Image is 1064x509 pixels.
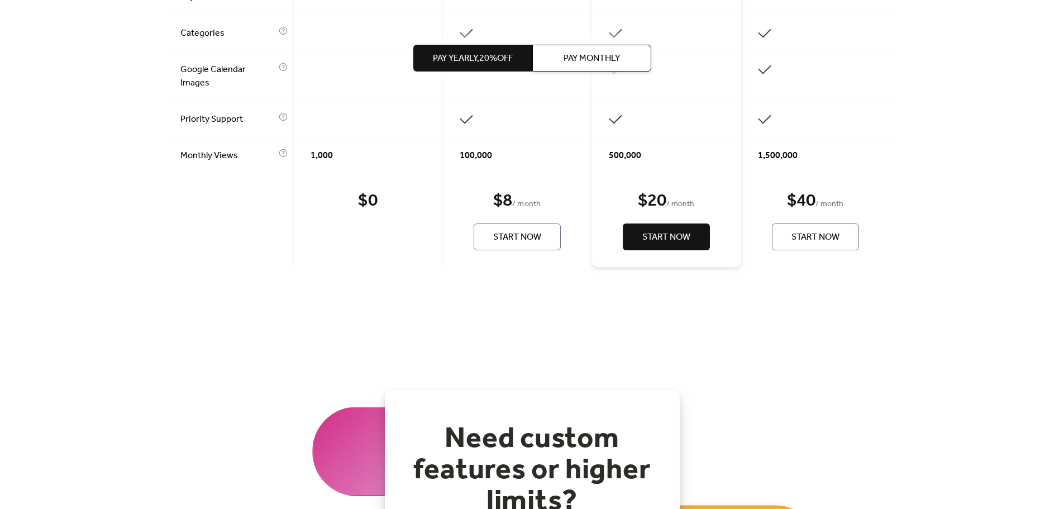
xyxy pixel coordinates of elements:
[413,45,532,72] button: Pay Yearly,20%off
[772,223,859,250] button: Start Now
[180,27,276,40] span: Categories
[474,223,561,250] button: Start Now
[791,231,839,244] span: Start Now
[493,231,541,244] span: Start Now
[609,149,641,163] span: 500,000
[564,52,620,65] span: Pay Monthly
[180,149,276,163] span: Monthly Views
[180,63,276,90] span: Google Calendar Images
[623,223,710,250] button: Start Now
[787,190,815,212] div: $ 40
[666,198,694,211] span: / month
[433,52,513,65] span: Pay Yearly, 20% off
[512,198,540,211] span: / month
[460,149,492,163] span: 100,000
[642,231,690,244] span: Start Now
[311,149,333,163] span: 1,000
[815,198,843,211] span: / month
[358,190,377,212] div: $ 0
[758,149,798,163] span: 1,500,000
[532,45,651,72] button: Pay Monthly
[638,190,666,212] div: $ 20
[493,190,512,212] div: $ 8
[180,113,276,126] span: Priority Support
